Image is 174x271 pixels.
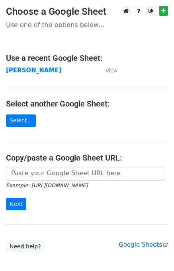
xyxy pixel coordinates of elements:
h3: Choose a Google Sheet [6,6,168,17]
input: Next [6,198,26,210]
a: [PERSON_NAME] [6,67,61,74]
h4: Use a recent Google Sheet: [6,53,168,63]
small: View [106,68,117,74]
input: Paste your Google Sheet URL here [6,166,164,181]
a: Select... [6,114,36,127]
a: View [98,67,117,74]
p: Use one of the options below... [6,21,168,29]
a: Need help? [6,240,45,253]
h4: Select another Google Sheet: [6,99,168,108]
a: Google Sheets [119,241,168,248]
small: Example: [URL][DOMAIN_NAME] [6,182,88,188]
h4: Copy/paste a Google Sheet URL: [6,153,168,163]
